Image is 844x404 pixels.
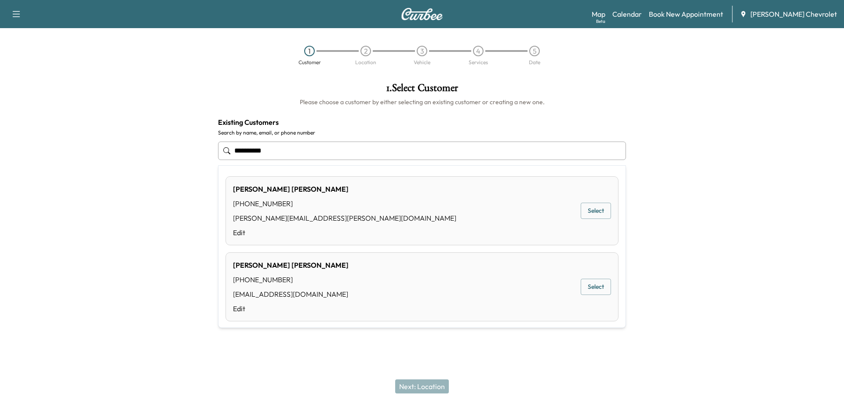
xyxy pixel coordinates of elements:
div: [PERSON_NAME] [PERSON_NAME] [233,184,456,194]
a: Edit [233,303,349,314]
img: Curbee Logo [401,8,443,20]
div: [EMAIL_ADDRESS][DOMAIN_NAME] [233,289,349,299]
div: [PHONE_NUMBER] [233,274,349,285]
div: 1 [304,46,315,56]
h4: Existing Customers [218,117,626,127]
a: Book New Appointment [649,9,723,19]
a: Calendar [612,9,642,19]
div: 3 [417,46,427,56]
div: Services [469,60,488,65]
div: 4 [473,46,484,56]
div: Customer [298,60,321,65]
div: Beta [596,18,605,25]
div: 2 [360,46,371,56]
div: [PHONE_NUMBER] [233,198,456,209]
div: [PERSON_NAME][EMAIL_ADDRESS][PERSON_NAME][DOMAIN_NAME] [233,213,456,223]
button: Select [581,203,611,219]
div: [PERSON_NAME] [PERSON_NAME] [233,260,349,270]
button: Select [581,279,611,295]
a: Edit [233,227,456,238]
div: Vehicle [414,60,430,65]
a: MapBeta [592,9,605,19]
h1: 1 . Select Customer [218,83,626,98]
label: Search by name, email, or phone number [218,129,626,136]
span: [PERSON_NAME] Chevrolet [750,9,837,19]
div: Location [355,60,376,65]
div: 5 [529,46,540,56]
div: Date [529,60,540,65]
h6: Please choose a customer by either selecting an existing customer or creating a new one. [218,98,626,106]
